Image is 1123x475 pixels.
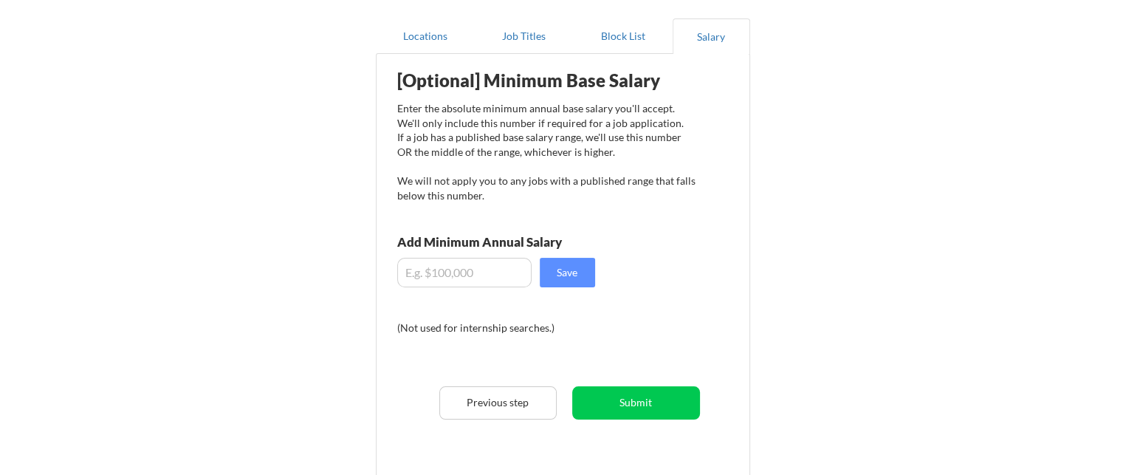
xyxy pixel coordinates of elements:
button: Job Titles [475,18,574,54]
button: Locations [376,18,475,54]
div: (Not used for internship searches.) [397,321,597,335]
button: Previous step [439,386,557,420]
div: Enter the absolute minimum annual base salary you'll accept. We'll only include this number if re... [397,101,696,202]
div: Add Minimum Annual Salary [397,236,628,248]
button: Submit [572,386,700,420]
button: Salary [673,18,750,54]
div: [Optional] Minimum Base Salary [397,72,696,89]
button: Block List [574,18,673,54]
button: Save [540,258,595,287]
input: E.g. $100,000 [397,258,532,287]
